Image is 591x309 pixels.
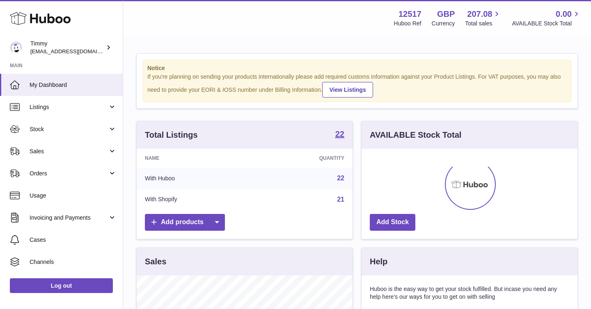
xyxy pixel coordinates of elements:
strong: 22 [335,130,344,138]
strong: 12517 [399,9,421,20]
a: 207.08 Total sales [465,9,502,27]
div: Timmy [30,40,104,55]
span: Channels [30,258,117,266]
td: With Shopify [137,189,253,210]
a: Log out [10,278,113,293]
span: My Dashboard [30,81,117,89]
h3: AVAILABLE Stock Total [370,130,461,141]
span: Invoicing and Payments [30,214,108,222]
span: Usage [30,192,117,200]
span: Total sales [465,20,502,27]
h3: Sales [145,256,166,267]
span: AVAILABLE Stock Total [512,20,581,27]
span: 207.08 [467,9,492,20]
strong: Notice [147,64,567,72]
p: Huboo is the easy way to get your stock fulfilled. But incase you need any help here's our ways f... [370,285,569,301]
div: If you're planning on sending your products internationally please add required customs informati... [147,73,567,98]
strong: GBP [437,9,455,20]
a: 22 [335,130,344,140]
div: Huboo Ref [394,20,421,27]
div: Currency [432,20,455,27]
span: 0.00 [556,9,572,20]
td: With Huboo [137,168,253,189]
span: Sales [30,148,108,155]
span: Stock [30,125,108,133]
a: 21 [337,196,344,203]
h3: Help [370,256,387,267]
span: Cases [30,236,117,244]
th: Name [137,149,253,168]
a: 0.00 AVAILABLE Stock Total [512,9,581,27]
span: Orders [30,170,108,177]
span: Listings [30,103,108,111]
img: internalAdmin-12517@internal.huboo.com [10,41,22,54]
th: Quantity [253,149,353,168]
h3: Total Listings [145,130,198,141]
span: [EMAIL_ADDRESS][DOMAIN_NAME] [30,48,121,55]
a: 22 [337,175,344,182]
a: Add products [145,214,225,231]
a: View Listings [322,82,373,98]
a: Add Stock [370,214,415,231]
